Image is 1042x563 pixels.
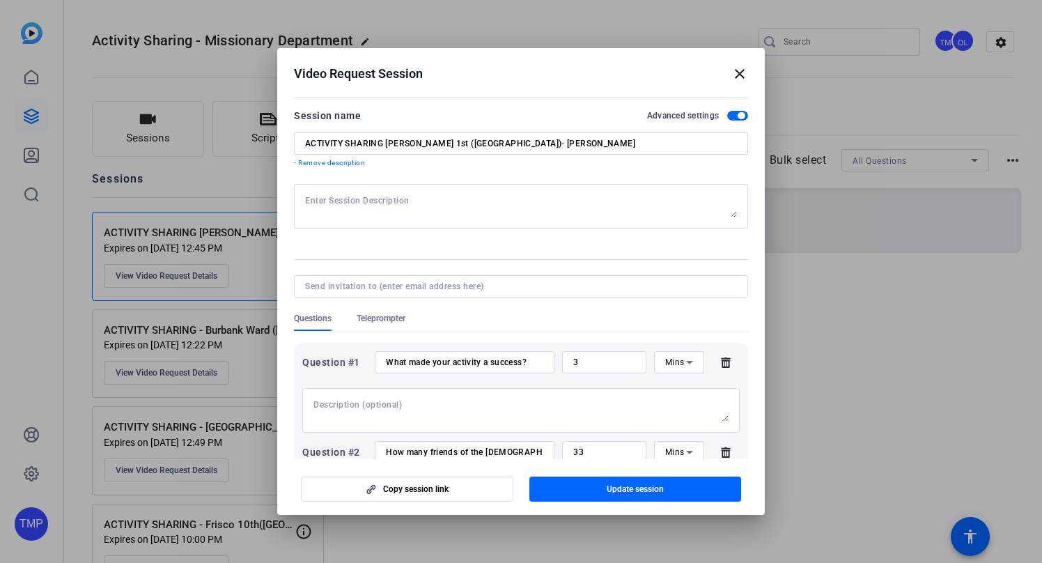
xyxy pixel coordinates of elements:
input: Enter your question here [386,357,543,368]
mat-icon: close [731,65,748,82]
span: Mins [665,357,685,367]
span: Teleprompter [357,313,405,324]
div: Video Request Session [294,65,748,82]
h2: Advanced settings [647,110,719,121]
button: Copy session link [301,477,513,502]
input: Enter Session Name [305,138,737,149]
input: Time [573,447,635,458]
div: Question #1 [302,354,367,371]
p: - Remove description [294,157,748,169]
span: Mins [665,447,685,457]
input: Send invitation to (enter email address here) [305,281,731,292]
span: Copy session link [383,484,449,495]
input: Time [573,357,635,368]
button: Update session [529,477,742,502]
span: Questions [294,313,332,324]
span: Update session [607,484,664,495]
input: Enter your question here [386,447,543,458]
div: Question #2 [302,444,367,461]
div: Session name [294,107,361,124]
